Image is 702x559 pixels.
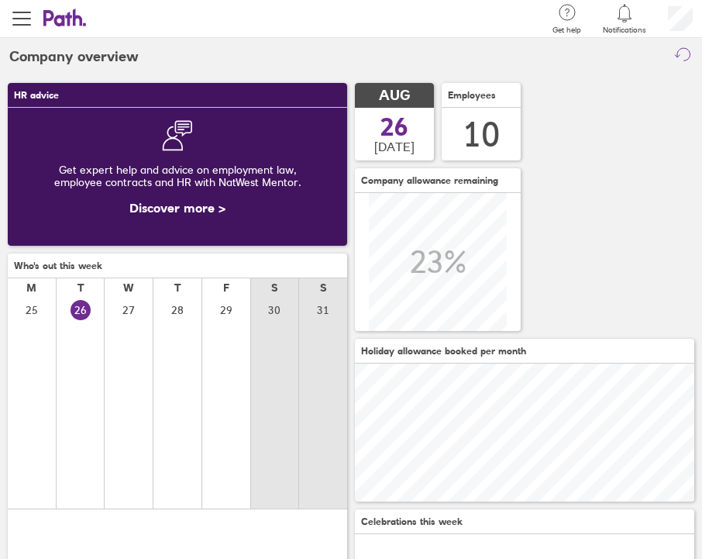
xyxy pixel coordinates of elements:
[361,346,526,357] span: Holiday allowance booked per month
[77,281,84,294] div: T
[129,200,225,216] a: Discover more >
[463,115,500,154] div: 10
[380,115,408,140] span: 26
[223,281,229,294] div: F
[374,140,415,154] span: [DATE]
[14,261,102,271] span: Who's out this week
[603,2,646,35] a: Notifications
[448,90,496,101] span: Employees
[552,26,581,35] span: Get help
[9,38,139,75] h2: Company overview
[174,281,181,294] div: T
[271,281,278,294] div: S
[603,26,646,35] span: Notifications
[14,90,59,101] span: HR advice
[20,151,335,201] div: Get expert help and advice on employment law, employee contracts and HR with NatWest Mentor.
[26,281,36,294] div: M
[320,281,327,294] div: S
[379,88,410,104] span: AUG
[123,281,134,294] div: W
[361,175,498,186] span: Company allowance remaining
[361,516,463,527] span: Celebrations this week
